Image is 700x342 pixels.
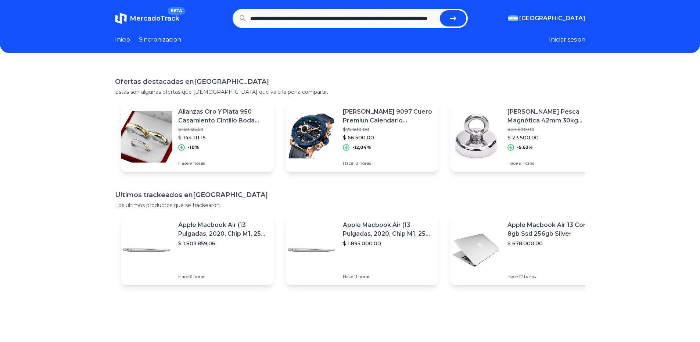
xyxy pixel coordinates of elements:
p: $ 66.500,00 [343,134,432,141]
p: Apple Macbook Air (13 Pulgadas, 2020, Chip M1, 256 Gb De Ssd, 8 Gb De Ram) - Plata [343,221,432,238]
img: Featured image [286,111,337,163]
button: Iniciar sesion [549,35,585,44]
img: MercadoTrack [115,13,127,24]
a: Featured imageApple Macbook Air 13 Core I5 8gb Ssd 256gb Silver$ 678.000,00Hace 12 horas [450,215,603,285]
p: Hace 12 horas [507,274,597,279]
p: Los ultimos productos que se trackearon. [115,202,585,209]
span: BETA [168,7,185,15]
h1: Ultimos trackeados en [GEOGRAPHIC_DATA] [115,190,585,200]
a: Featured imageAlianzas Oro Y Plata 950 Casamiento Cintillo Boda Combo 4$ 160.123,50$ 144.111,15-1... [121,101,274,172]
p: $ 160.123,50 [178,127,268,132]
p: Hace 9 horas [178,160,268,166]
span: [GEOGRAPHIC_DATA] [519,14,585,23]
button: [GEOGRAPHIC_DATA] [508,14,585,23]
p: $ 144.111,15 [178,134,268,141]
a: Sincronizacion [139,35,181,44]
p: $ 678.000,00 [507,240,597,247]
a: Featured imageApple Macbook Air (13 Pulgadas, 2020, Chip M1, 256 Gb De Ssd, 8 Gb De Ram) - Plata$... [286,215,438,285]
p: Hace 6 horas [178,274,268,279]
p: $ 1.895.000,00 [343,240,432,247]
p: $ 1.803.859,06 [178,240,268,247]
img: Featured image [286,224,337,276]
p: Apple Macbook Air (13 Pulgadas, 2020, Chip M1, 256 Gb De Ssd, 8 Gb De Ram) - Plata [178,221,268,238]
a: Featured image[PERSON_NAME] 9097 Cuero Premiun Calendario [PERSON_NAME]$ 75.600,00$ 66.500,00-12,... [286,101,438,172]
p: Hace 9 horas [507,160,597,166]
span: MercadoTrack [130,14,179,22]
p: [PERSON_NAME] Pesca Magnética 42mm 30kg Detector De Metales [507,107,597,125]
a: Inicio [115,35,130,44]
p: $ 23.500,00 [507,134,597,141]
p: [PERSON_NAME] 9097 Cuero Premiun Calendario [PERSON_NAME] [343,107,432,125]
p: -5,62% [517,145,533,150]
p: Estas son algunas ofertas que [DEMOGRAPHIC_DATA] que vale la pena compartir. [115,88,585,96]
a: MercadoTrackBETA [115,13,179,24]
p: Hace 13 horas [343,160,432,166]
a: Featured imageApple Macbook Air (13 Pulgadas, 2020, Chip M1, 256 Gb De Ssd, 8 Gb De Ram) - Plata$... [121,215,274,285]
p: $ 24.900,00 [507,127,597,132]
p: Apple Macbook Air 13 Core I5 8gb Ssd 256gb Silver [507,221,597,238]
p: -12,04% [352,145,371,150]
img: Featured image [450,111,502,163]
img: Featured image [450,224,502,276]
p: $ 75.600,00 [343,127,432,132]
img: Featured image [121,111,172,163]
p: Alianzas Oro Y Plata 950 Casamiento Cintillo Boda Combo 4 [178,107,268,125]
h1: Ofertas destacadas en [GEOGRAPHIC_DATA] [115,76,585,87]
a: Featured image[PERSON_NAME] Pesca Magnética 42mm 30kg Detector De Metales$ 24.900,00$ 23.500,00-5... [450,101,603,172]
img: Argentina [508,15,518,21]
img: Featured image [121,224,172,276]
p: -10% [188,145,199,150]
p: Hace 11 horas [343,274,432,279]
